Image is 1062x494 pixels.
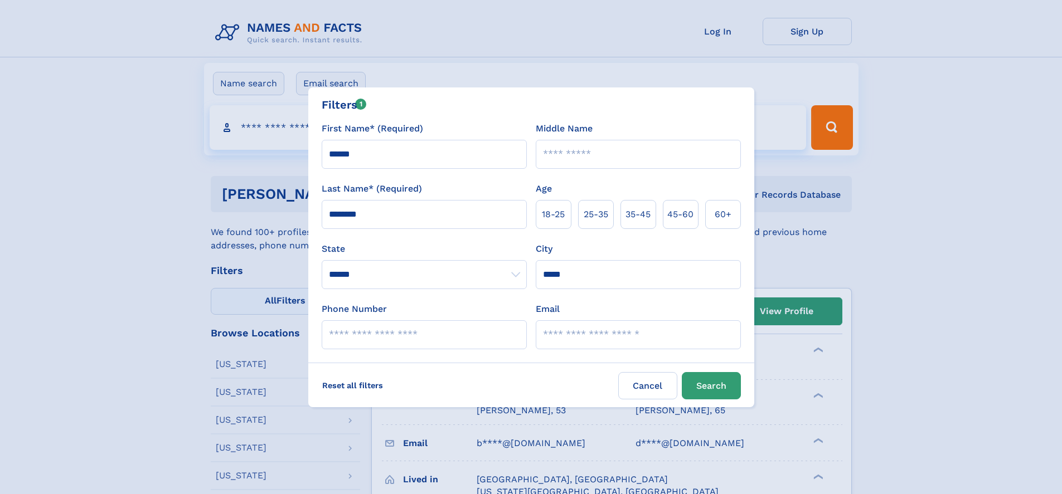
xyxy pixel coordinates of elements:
[625,208,651,221] span: 35‑45
[584,208,608,221] span: 25‑35
[715,208,731,221] span: 60+
[322,96,367,113] div: Filters
[542,208,565,221] span: 18‑25
[315,372,390,399] label: Reset all filters
[536,302,560,316] label: Email
[618,372,677,399] label: Cancel
[667,208,694,221] span: 45‑60
[536,182,552,195] label: Age
[322,302,387,316] label: Phone Number
[322,242,527,256] label: State
[322,122,423,135] label: First Name* (Required)
[322,182,422,195] label: Last Name* (Required)
[536,242,552,256] label: City
[682,372,741,399] button: Search
[536,122,593,135] label: Middle Name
